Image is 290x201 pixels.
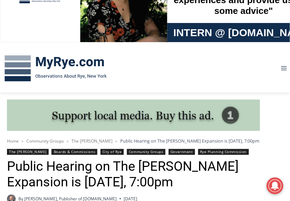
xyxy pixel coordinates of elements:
a: Boards & Commissions [51,149,97,155]
div: "[PERSON_NAME]'s draw is the fine variety of pristine raw fish kept on hand" [72,43,102,83]
a: City of Rye [100,149,124,155]
span: > [22,139,24,144]
span: Public Hearing on The [PERSON_NAME] Expansion is [DATE], 7:00pm [120,138,259,144]
img: support local media, buy this ad [7,99,260,131]
a: Community Groups [127,149,165,155]
button: Open menu [277,63,290,74]
a: Rye Planning Commission [198,149,249,155]
span: Open Tues. - Sun. [PHONE_NUMBER] [2,72,68,98]
nav: Breadcrumbs [7,137,283,144]
span: > [67,139,69,144]
a: Open Tues. - Sun. [PHONE_NUMBER] [0,70,70,87]
span: > [115,139,117,144]
a: Community Groups [26,138,64,144]
a: The [PERSON_NAME] [72,138,113,144]
h1: Public Hearing on The [PERSON_NAME] Expansion is [DATE], 7:00pm [7,159,283,190]
a: Home [7,138,19,144]
a: Government [168,149,195,155]
a: The [PERSON_NAME] [7,149,49,155]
